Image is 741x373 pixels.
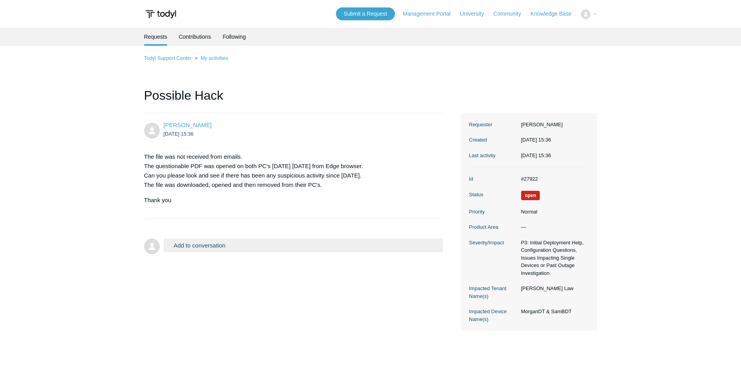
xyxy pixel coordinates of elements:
dd: [PERSON_NAME] [517,121,589,129]
a: University [460,10,491,18]
a: Following [223,28,246,46]
p: The file was not received from emails. The questionable PDF was opened on both PC's [DATE] [DATE]... [144,152,436,190]
li: Todyl Support Center [144,55,193,61]
a: Community [493,10,529,18]
dd: MorganDT & SamBDT [517,308,589,316]
a: [PERSON_NAME] [164,122,212,128]
a: Todyl Support Center [144,55,192,61]
span: We are working on a response for you [521,191,540,200]
a: Contributions [179,28,211,46]
dd: — [517,223,589,231]
button: Add to conversation [164,239,443,252]
time: 2025-09-04T15:36:53Z [164,131,194,137]
li: My activities [193,55,228,61]
a: My activities [200,55,228,61]
dt: Id [469,175,517,183]
dt: Priority [469,208,517,216]
span: Terry Biggs [164,122,212,128]
dt: Last activity [469,152,517,160]
dt: Status [469,191,517,199]
a: Submit a Request [336,7,395,20]
dt: Created [469,136,517,144]
img: Todyl Support Center Help Center home page [144,7,177,22]
time: 2025-09-04T15:36:53+00:00 [521,152,551,158]
p: Thank you [144,195,436,205]
li: Requests [144,28,167,46]
a: Management Portal [403,10,458,18]
a: Knowledge Base [530,10,579,18]
dd: Normal [517,208,589,216]
dt: Product Area [469,223,517,231]
dd: #27922 [517,175,589,183]
dd: P3: Initial Deployment Help, Configuration Questions, Issues Impacting Single Devices or Past Out... [517,239,589,277]
time: 2025-09-04T15:36:53+00:00 [521,137,551,143]
dt: Impacted Device Name(s) [469,308,517,323]
dd: [PERSON_NAME] Law [517,285,589,292]
dt: Severity/Impact [469,239,517,247]
dt: Impacted Tenant Name(s) [469,285,517,300]
dt: Requester [469,121,517,129]
h1: Possible Hack [144,86,443,113]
